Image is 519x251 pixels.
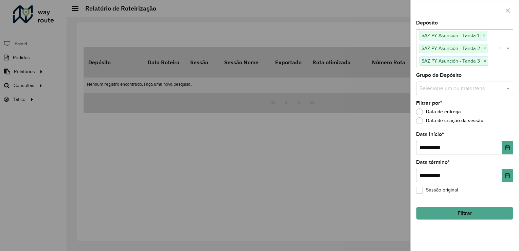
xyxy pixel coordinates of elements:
[416,108,461,115] label: Data de entrega
[502,141,513,154] button: Choose Date
[416,158,450,166] label: Data término
[420,31,481,39] span: SAZ PY Asunción - Tanda 1
[482,57,488,65] span: ×
[416,99,442,107] label: Filtrar por
[481,32,487,40] span: ×
[416,207,513,220] button: Filtrar
[502,169,513,182] button: Choose Date
[416,71,462,79] label: Grupo de Depósito
[416,130,444,138] label: Data início
[420,44,482,52] span: SAZ PY Asunción - Tanda 2
[416,186,458,194] label: Sessão original
[416,117,483,124] label: Data de criação da sessão
[416,19,438,27] label: Depósito
[499,44,505,52] span: Clear all
[482,45,488,53] span: ×
[420,57,482,65] span: SAZ PY Asunción - Tanda 3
